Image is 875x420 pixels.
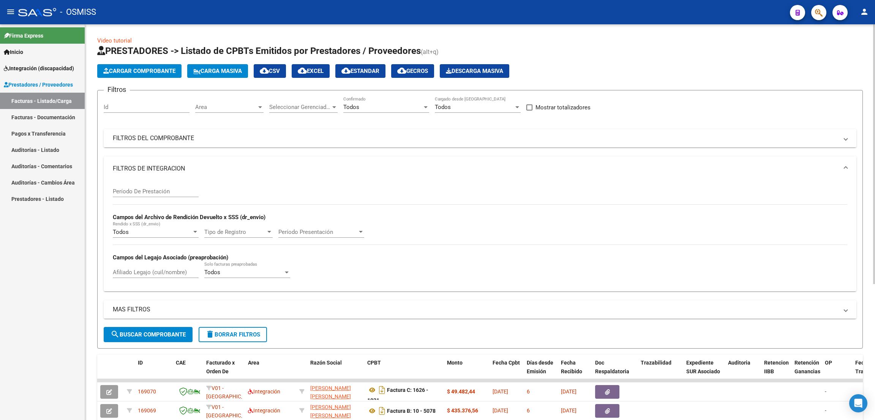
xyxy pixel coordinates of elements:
span: - [825,388,826,395]
mat-expansion-panel-header: FILTROS DEL COMPROBANTE [104,129,856,147]
button: CSV [254,64,286,78]
span: Carga Masiva [193,68,242,74]
button: Gecros [391,64,434,78]
strong: Factura C: 1626 - 1021 [367,387,428,403]
span: [DATE] [561,407,576,414]
span: Area [248,360,259,366]
span: 6 [527,407,530,414]
datatable-header-cell: Fecha Cpbt [490,355,524,388]
mat-icon: menu [6,7,15,16]
button: Buscar Comprobante [104,327,193,342]
a: Video tutorial [97,37,132,44]
datatable-header-cell: Doc Respaldatoria [592,355,638,388]
strong: Campos del Archivo de Rendición Devuelto x SSS (dr_envio) [113,214,265,221]
mat-panel-title: FILTROS DE INTEGRACION [113,164,838,173]
datatable-header-cell: Días desde Emisión [524,355,558,388]
span: CAE [176,360,186,366]
strong: $ 49.482,44 [447,388,475,395]
span: PRESTADORES -> Listado de CPBTs Emitidos por Prestadores / Proveedores [97,46,421,56]
mat-icon: cloud_download [260,66,269,75]
datatable-header-cell: CAE [173,355,203,388]
button: Cargar Comprobante [97,64,182,78]
span: Monto [447,360,463,366]
span: Buscar Comprobante [111,331,186,338]
span: 169070 [138,388,156,395]
datatable-header-cell: Auditoria [725,355,761,388]
mat-icon: person [860,7,869,16]
strong: Factura B: 10 - 5078 [387,408,436,414]
mat-icon: search [111,330,120,339]
span: CSV [260,68,280,74]
span: Inicio [4,48,23,56]
span: Prestadores / Proveedores [4,81,73,89]
span: Estandar [341,68,379,74]
span: Todos [113,229,129,235]
span: [DATE] [493,407,508,414]
mat-expansion-panel-header: FILTROS DE INTEGRACION [104,156,856,181]
div: 27235676090 [310,403,361,419]
span: Período Presentación [278,229,357,235]
datatable-header-cell: Area [245,355,296,388]
span: Todos [435,104,451,111]
span: Expediente SUR Asociado [686,360,720,374]
span: Retencion IIBB [764,360,789,374]
span: OP [825,360,832,366]
div: 27209515208 [310,384,361,400]
datatable-header-cell: Retencion IIBB [761,355,791,388]
span: [PERSON_NAME] [PERSON_NAME] [310,404,351,419]
datatable-header-cell: Fecha Recibido [558,355,592,388]
span: 6 [527,388,530,395]
div: Open Intercom Messenger [849,394,867,412]
mat-icon: cloud_download [298,66,307,75]
datatable-header-cell: CPBT [364,355,444,388]
span: Fecha Recibido [561,360,582,374]
span: EXCEL [298,68,324,74]
span: Trazabilidad [641,360,671,366]
span: [DATE] [561,388,576,395]
mat-panel-title: FILTROS DEL COMPROBANTE [113,134,838,142]
i: Descargar documento [377,405,387,417]
datatable-header-cell: Razón Social [307,355,364,388]
span: - OSMISS [60,4,96,21]
span: 169069 [138,407,156,414]
span: Area [195,104,257,111]
span: Fecha Cpbt [493,360,520,366]
span: Integración (discapacidad) [4,64,74,73]
span: Firma Express [4,32,43,40]
datatable-header-cell: Retención Ganancias [791,355,822,388]
span: Descarga Masiva [446,68,503,74]
span: Mostrar totalizadores [535,103,591,112]
span: Todos [343,104,359,111]
span: Borrar Filtros [205,331,260,338]
span: Auditoria [728,360,750,366]
h3: Filtros [104,84,130,95]
i: Descargar documento [377,384,387,396]
strong: $ 435.376,56 [447,407,478,414]
mat-expansion-panel-header: MAS FILTROS [104,300,856,319]
span: CPBT [367,360,381,366]
span: [DATE] [493,388,508,395]
datatable-header-cell: OP [822,355,852,388]
datatable-header-cell: ID [135,355,173,388]
div: FILTROS DE INTEGRACION [104,181,856,291]
span: ID [138,360,143,366]
datatable-header-cell: Monto [444,355,490,388]
mat-icon: delete [205,330,215,339]
span: Integración [248,388,280,395]
span: [PERSON_NAME] [PERSON_NAME] [310,385,351,400]
span: Gecros [397,68,428,74]
span: Seleccionar Gerenciador [269,104,331,111]
button: Estandar [335,64,385,78]
span: Todos [204,269,220,276]
button: EXCEL [292,64,330,78]
app-download-masive: Descarga masiva de comprobantes (adjuntos) [440,64,509,78]
span: Días desde Emisión [527,360,553,374]
datatable-header-cell: Facturado x Orden De [203,355,245,388]
span: Integración [248,407,280,414]
span: Cargar Comprobante [103,68,175,74]
mat-icon: cloud_download [341,66,351,75]
span: Doc Respaldatoria [595,360,629,374]
span: - [825,407,826,414]
span: Razón Social [310,360,342,366]
span: (alt+q) [421,48,439,55]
